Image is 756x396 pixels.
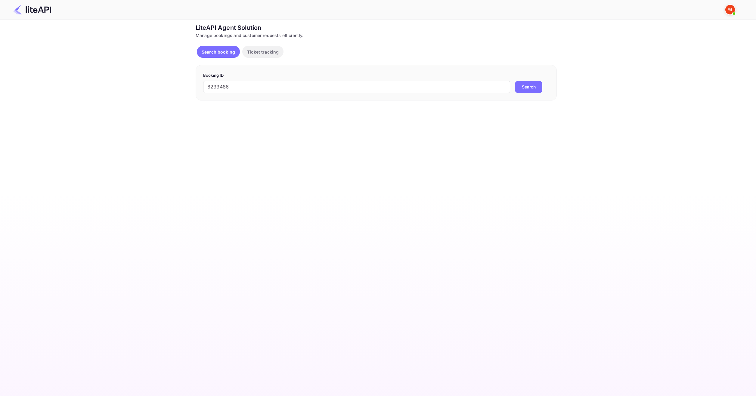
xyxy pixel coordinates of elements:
p: Ticket tracking [247,49,279,55]
div: Manage bookings and customer requests efficiently. [196,32,557,39]
p: Booking ID [203,73,549,79]
div: LiteAPI Agent Solution [196,23,557,32]
img: LiteAPI Logo [13,5,51,14]
p: Search booking [202,49,235,55]
img: Yandex Support [725,5,735,14]
input: Enter Booking ID (e.g., 63782194) [203,81,510,93]
button: Search [515,81,542,93]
